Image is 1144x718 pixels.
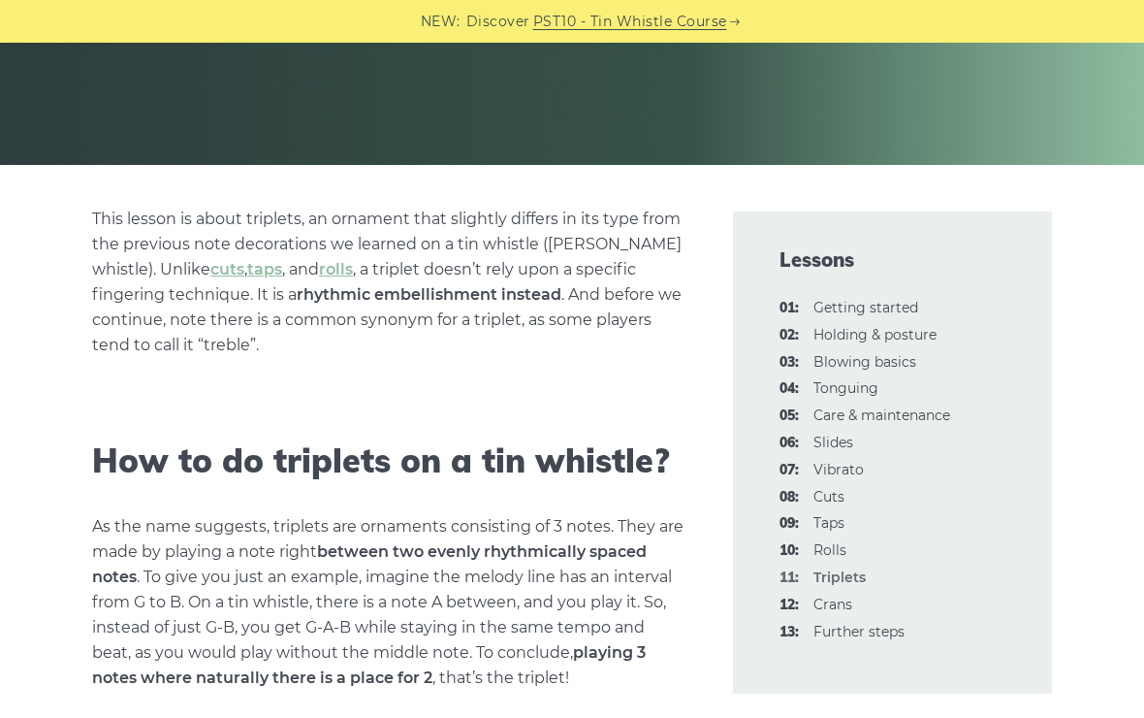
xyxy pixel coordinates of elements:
[813,407,950,424] a: 05:Care & maintenance
[813,596,852,613] a: 12:Crans
[813,623,905,640] a: 13:Further steps
[92,542,647,586] strong: between two evenly rhythmically spaced notes
[813,569,866,586] strong: Triplets
[92,514,685,691] p: As the name suggests, triplets are ornaments consisting of 3 notes. They are made by playing a no...
[92,441,685,481] h2: How to do triplets on a tin whistle?
[779,621,799,644] span: 13:
[779,512,799,536] span: 09:
[813,461,864,478] a: 07:Vibrato
[813,488,844,506] a: 08:Cuts
[779,297,799,320] span: 01:
[210,260,244,278] a: cuts
[813,299,918,316] a: 01:Getting started
[779,405,799,428] span: 05:
[813,541,846,559] a: 10:Rolls
[779,486,799,509] span: 08:
[779,567,799,590] span: 11:
[813,326,937,343] a: 02:Holding & posture
[813,434,853,451] a: 06:Slides
[92,207,685,358] p: This lesson is about triplets, an ornament that slightly differs in its type from the previous no...
[533,11,727,33] a: PST10 - Tin Whistle Course
[779,432,799,455] span: 06:
[779,594,799,617] span: 12:
[297,285,561,304] strong: rhythmic embellishment instead
[813,514,844,532] a: 09:Taps
[92,643,646,687] strong: playing 3 notes where naturally there is a place for 2
[779,377,799,401] span: 04:
[813,353,916,371] a: 03:Blowing basics
[813,379,878,397] a: 04:Tonguing
[421,11,461,33] span: NEW:
[319,260,353,278] a: rolls
[247,260,282,278] a: taps
[779,539,799,563] span: 10:
[779,324,799,347] span: 02:
[779,246,1005,274] span: Lessons
[466,11,530,33] span: Discover
[779,351,799,375] span: 03:
[779,459,799,482] span: 07:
